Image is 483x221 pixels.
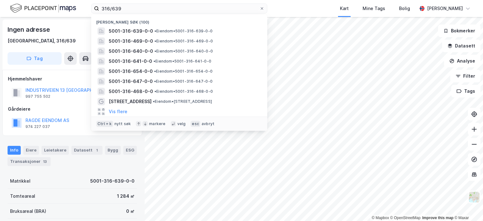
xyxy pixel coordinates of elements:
[422,216,453,220] a: Improve this map
[94,147,100,153] div: 1
[105,146,121,155] div: Bygg
[450,70,480,82] button: Filter
[427,5,463,12] div: [PERSON_NAME]
[123,146,137,155] div: ESG
[42,146,69,155] div: Leietakere
[8,75,137,83] div: Hjemmelshaver
[153,99,155,104] span: •
[154,69,156,74] span: •
[71,146,103,155] div: Datasett
[96,121,113,127] div: Ctrl + k
[154,89,213,94] span: Eiendom • 5001-316-468-0-0
[117,192,135,200] div: 1 284 ㎡
[8,37,76,45] div: [GEOGRAPHIC_DATA], 316/639
[153,59,211,64] span: Eiendom • 5001-316-641-0-0
[91,15,267,26] div: [PERSON_NAME] søk (100)
[42,158,48,165] div: 13
[177,121,186,126] div: velg
[126,207,135,215] div: 0 ㎡
[109,98,152,105] span: [STREET_ADDRESS]
[149,121,165,126] div: markere
[109,58,152,65] span: 5001-316-641-0-0
[10,192,35,200] div: Tomteareal
[442,40,480,52] button: Datasett
[444,55,480,67] button: Analyse
[438,25,480,37] button: Bokmerker
[8,25,51,35] div: Ingen adresse
[340,5,349,12] div: Kart
[451,85,480,97] button: Tags
[8,52,62,65] button: Tag
[109,27,153,35] span: 5001-316-639-0-0
[154,69,213,74] span: Eiendom • 5001-316-654-0-0
[109,78,153,85] span: 5001-316-647-0-0
[154,29,213,34] span: Eiendom • 5001-316-639-0-0
[25,124,50,129] div: 974 227 037
[191,121,200,127] div: esc
[109,37,153,45] span: 5001-316-469-0-0
[109,68,153,75] span: 5001-316-654-0-0
[154,89,156,94] span: •
[153,59,155,64] span: •
[109,47,153,55] span: 5001-316-640-0-0
[10,207,46,215] div: Bruksareal (BRA)
[25,94,50,99] div: 997 755 502
[99,4,259,13] input: Søk på adresse, matrikkel, gårdeiere, leietakere eller personer
[8,105,137,113] div: Gårdeiere
[390,216,421,220] a: OpenStreetMap
[452,191,483,221] iframe: Chat Widget
[154,79,156,84] span: •
[363,5,385,12] div: Mine Tags
[8,146,21,155] div: Info
[154,39,213,44] span: Eiendom • 5001-316-469-0-0
[202,121,214,126] div: avbryt
[154,29,156,33] span: •
[23,146,39,155] div: Eiere
[154,79,213,84] span: Eiendom • 5001-316-647-0-0
[154,39,156,43] span: •
[154,49,156,53] span: •
[399,5,410,12] div: Bolig
[114,121,131,126] div: nytt søk
[109,88,153,95] span: 5001-316-468-0-0
[8,157,51,166] div: Transaksjoner
[109,108,127,115] button: Vis flere
[10,177,31,185] div: Matrikkel
[372,216,389,220] a: Mapbox
[90,177,135,185] div: 5001-316-639-0-0
[10,3,76,14] img: logo.f888ab2527a4732fd821a326f86c7f29.svg
[153,99,212,104] span: Eiendom • [STREET_ADDRESS]
[154,49,213,54] span: Eiendom • 5001-316-640-0-0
